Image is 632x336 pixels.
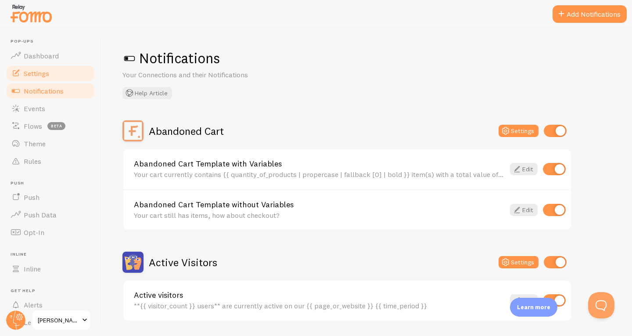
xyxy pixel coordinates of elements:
[24,51,59,60] span: Dashboard
[24,157,41,166] span: Rules
[32,310,91,331] a: [PERSON_NAME]
[510,163,538,175] a: Edit
[122,49,611,67] h1: Notifications
[134,211,505,219] div: Your cart still has items, how about checkout?
[24,300,43,309] span: Alerts
[24,69,49,78] span: Settings
[5,296,96,314] a: Alerts
[149,124,224,138] h2: Abandoned Cart
[11,181,96,186] span: Push
[122,70,333,80] p: Your Connections and their Notifications
[5,100,96,117] a: Events
[11,288,96,294] span: Get Help
[134,302,505,310] div: **{{ visitor_count }} users** are currently active on our {{ page_or_website }} {{ time_period }}
[499,125,539,137] button: Settings
[5,65,96,82] a: Settings
[510,294,538,307] a: Edit
[24,139,46,148] span: Theme
[134,160,505,168] a: Abandoned Cart Template with Variables
[5,260,96,278] a: Inline
[24,122,42,130] span: Flows
[47,122,65,130] span: beta
[499,256,539,268] button: Settings
[122,87,172,99] button: Help Article
[134,201,505,209] a: Abandoned Cart Template without Variables
[24,228,44,237] span: Opt-In
[510,204,538,216] a: Edit
[5,135,96,152] a: Theme
[9,2,53,25] img: fomo-relay-logo-orange.svg
[24,87,64,95] span: Notifications
[134,291,505,299] a: Active visitors
[5,206,96,224] a: Push Data
[24,193,39,202] span: Push
[134,170,505,178] div: Your cart currently contains {{ quantity_of_products | propercase | fallback [0] | bold }} item(s...
[11,39,96,44] span: Pop-ups
[38,315,79,325] span: [PERSON_NAME]
[5,188,96,206] a: Push
[588,292,614,318] iframe: Help Scout Beacon - Open
[5,117,96,135] a: Flows beta
[5,224,96,241] a: Opt-In
[122,120,144,141] img: Abandoned Cart
[517,303,550,311] p: Learn more
[122,252,144,273] img: Active Visitors
[5,47,96,65] a: Dashboard
[5,152,96,170] a: Rules
[5,82,96,100] a: Notifications
[24,264,41,273] span: Inline
[510,298,557,317] div: Learn more
[11,252,96,257] span: Inline
[149,256,217,269] h2: Active Visitors
[24,210,57,219] span: Push Data
[24,104,45,113] span: Events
